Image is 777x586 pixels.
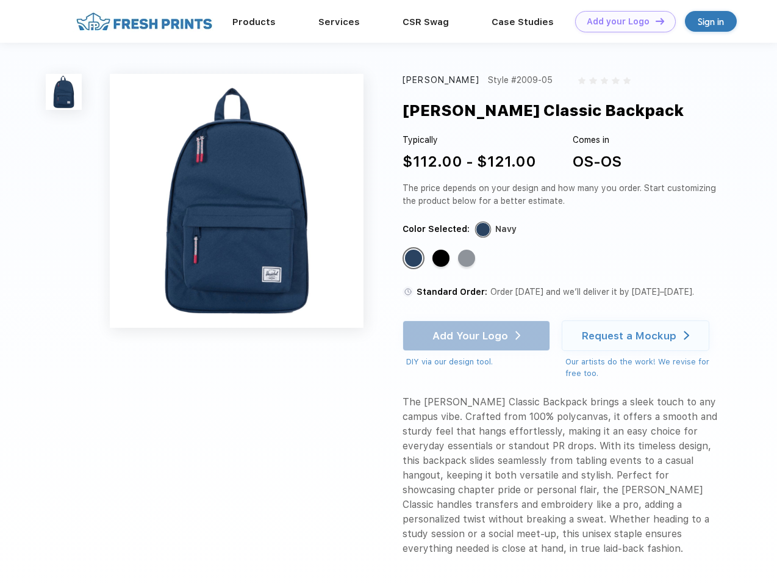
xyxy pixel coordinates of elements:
img: gray_star.svg [578,77,585,84]
div: Black [432,250,449,267]
img: gray_star.svg [589,77,596,84]
div: $112.00 - $121.00 [403,151,536,173]
img: func=resize&h=100 [46,74,82,110]
div: Our artists do the work! We revise for free too. [565,356,721,380]
div: [PERSON_NAME] Classic Backpack [403,99,684,122]
a: Sign in [685,11,737,32]
div: Sign in [698,15,724,29]
img: DT [656,18,664,24]
img: func=resize&h=640 [110,74,363,328]
a: Products [232,16,276,27]
div: The [PERSON_NAME] Classic Backpack brings a sleek touch to any campus vibe. Crafted from 100% pol... [403,395,721,556]
img: gray_star.svg [612,77,619,84]
div: Color Selected: [403,223,470,236]
div: [PERSON_NAME] [403,74,479,87]
img: standard order [403,286,414,297]
div: Navy [405,250,422,267]
img: gray_star.svg [601,77,608,84]
span: Standard Order: [417,287,487,297]
div: Request a Mockup [582,330,676,342]
div: Navy [495,223,517,236]
div: Typically [403,134,536,146]
div: Style #2009-05 [488,74,553,87]
img: fo%20logo%202.webp [73,11,216,32]
div: Raven Crosshatch [458,250,475,267]
img: gray_star.svg [623,77,631,84]
div: The price depends on your design and how many you order. Start customizing the product below for ... [403,182,721,208]
div: OS-OS [573,151,621,173]
span: Order [DATE] and we’ll deliver it by [DATE]–[DATE]. [490,287,694,297]
div: Add your Logo [587,16,650,27]
img: white arrow [684,331,689,340]
div: DIY via our design tool. [406,356,550,368]
div: Comes in [573,134,621,146]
